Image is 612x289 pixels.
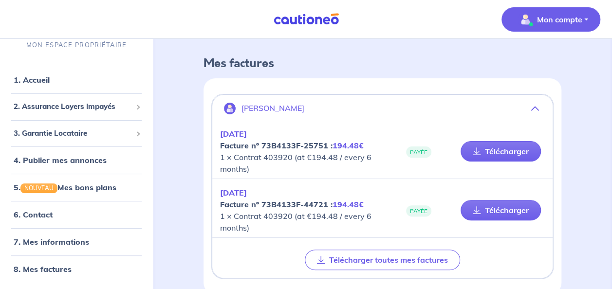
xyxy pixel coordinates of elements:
[14,265,72,274] a: 8. Mes factures
[461,141,541,162] a: Télécharger
[204,56,561,71] h4: Mes factures
[4,205,149,225] div: 6. Contact
[14,237,89,247] a: 7. Mes informations
[270,13,343,25] img: Cautioneo
[220,141,364,150] strong: Facture nº 73B4133F-25751 :
[4,71,149,90] div: 1. Accueil
[26,40,127,50] p: MON ESPACE PROPRIÉTAIRE
[333,141,364,150] em: 194.48€
[241,104,304,113] p: [PERSON_NAME]
[537,14,582,25] p: Mon compte
[220,199,364,209] strong: Facture nº 73B4133F-44721 :
[14,75,50,85] a: 1. Accueil
[333,199,364,209] em: 194.48€
[220,129,247,139] em: [DATE]
[305,250,460,270] button: Télécharger toutes mes factures
[14,102,132,113] span: 2. Assurance Loyers Impayés
[224,103,236,114] img: illu_account.svg
[14,210,53,220] a: 6. Contact
[4,151,149,170] div: 4. Publier mes annonces
[4,233,149,252] div: 7. Mes informations
[14,183,116,193] a: 5.NOUVEAUMes bons plans
[461,200,541,220] a: Télécharger
[212,97,553,120] button: [PERSON_NAME]
[406,146,431,158] span: PAYÉE
[406,205,431,217] span: PAYÉE
[501,7,600,32] button: illu_account_valid_menu.svgMon compte
[4,178,149,198] div: 5.NOUVEAUMes bons plans
[4,260,149,279] div: 8. Mes factures
[4,98,149,117] div: 2. Assurance Loyers Impayés
[220,187,382,234] p: 1 × Contrat 403920 (at €194.48 / every 6 months)
[220,188,247,198] em: [DATE]
[518,12,533,27] img: illu_account_valid_menu.svg
[14,156,107,165] a: 4. Publier mes annonces
[220,128,382,175] p: 1 × Contrat 403920 (at €194.48 / every 6 months)
[14,128,132,139] span: 3. Garantie Locataire
[4,124,149,143] div: 3. Garantie Locataire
